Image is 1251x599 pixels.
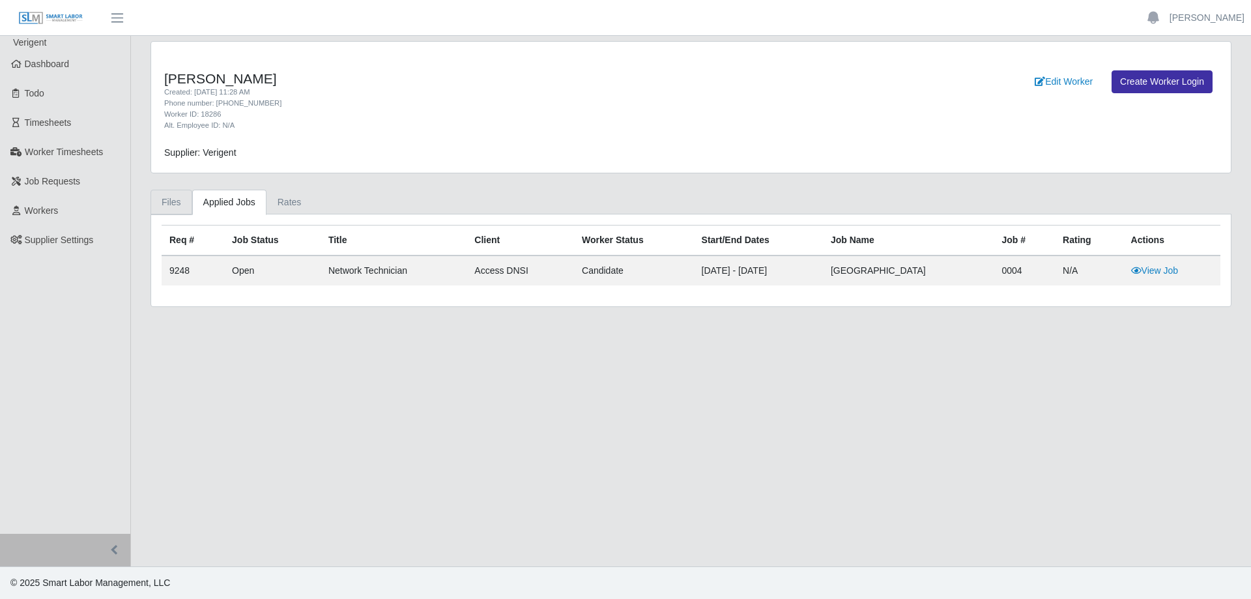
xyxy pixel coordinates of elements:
[25,235,94,245] span: Supplier Settings
[164,87,771,98] div: Created: [DATE] 11:28 AM
[10,577,170,588] span: © 2025 Smart Labor Management, LLC
[994,256,1055,285] td: 0004
[574,226,694,256] th: Worker Status
[694,226,823,256] th: Start/End Dates
[574,256,694,285] td: candidate
[25,59,70,69] span: Dashboard
[25,205,59,216] span: Workers
[25,147,103,157] span: Worker Timesheets
[694,256,823,285] td: [DATE] - [DATE]
[224,256,321,285] td: Open
[823,226,994,256] th: Job Name
[1123,226,1220,256] th: Actions
[1112,70,1213,93] a: Create Worker Login
[13,37,46,48] span: Verigent
[467,226,574,256] th: Client
[321,226,467,256] th: Title
[1026,70,1101,93] a: Edit Worker
[164,98,771,109] div: Phone number: [PHONE_NUMBER]
[1131,265,1179,276] a: View Job
[1170,11,1244,25] a: [PERSON_NAME]
[164,70,771,87] h4: [PERSON_NAME]
[823,256,994,285] td: [GEOGRAPHIC_DATA]
[25,117,72,128] span: Timesheets
[18,11,83,25] img: SLM Logo
[25,176,81,186] span: Job Requests
[164,147,237,158] span: Supplier: Verigent
[162,226,224,256] th: Req #
[1055,256,1123,285] td: N/A
[266,190,313,215] a: Rates
[467,256,574,285] td: Access DNSI
[164,109,771,120] div: Worker ID: 18286
[192,190,266,215] a: Applied Jobs
[151,190,192,215] a: Files
[1055,226,1123,256] th: Rating
[164,120,771,131] div: Alt. Employee ID: N/A
[994,226,1055,256] th: Job #
[162,256,224,285] td: 9248
[224,226,321,256] th: Job Status
[25,88,44,98] span: Todo
[321,256,467,285] td: Network Technician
